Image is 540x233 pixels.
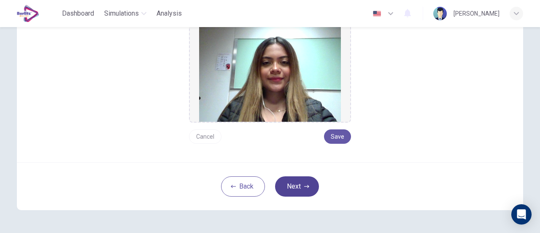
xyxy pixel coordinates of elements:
button: Analysis [153,6,185,21]
span: Analysis [157,8,182,19]
div: [PERSON_NAME] [454,8,499,19]
div: Open Intercom Messenger [511,204,532,225]
img: EduSynch logo [17,5,39,22]
img: preview screemshot [199,12,341,122]
button: Next [275,176,319,197]
a: EduSynch logo [17,5,59,22]
img: en [372,11,382,17]
button: Cancel [189,129,221,144]
button: Simulations [101,6,150,21]
img: Profile picture [433,7,447,20]
span: Simulations [104,8,139,19]
button: Dashboard [59,6,97,21]
button: Back [221,176,265,197]
button: Save [324,129,351,144]
span: Dashboard [62,8,94,19]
